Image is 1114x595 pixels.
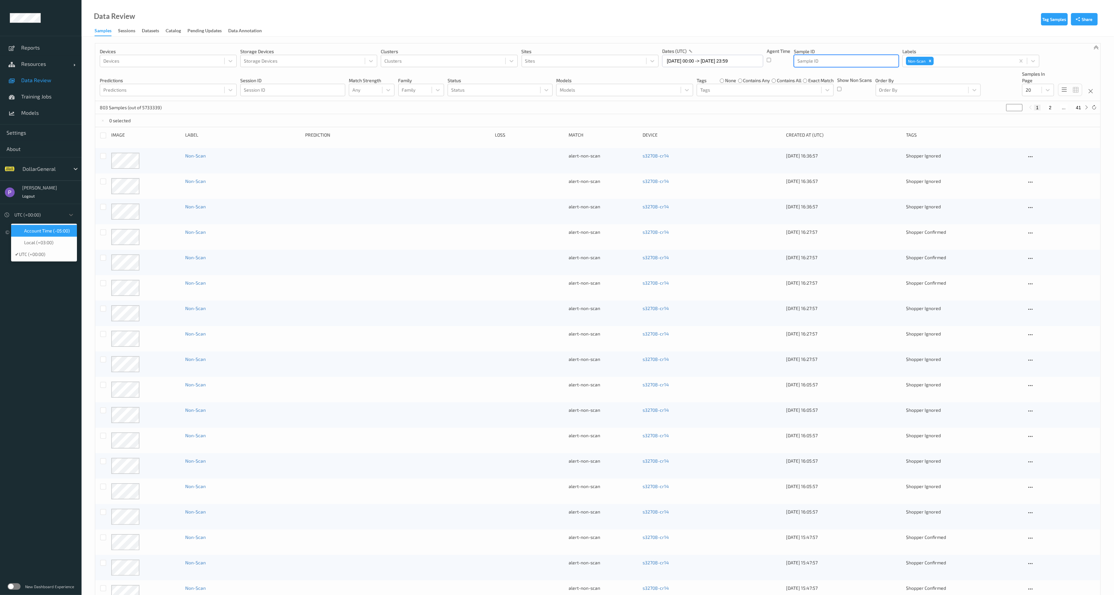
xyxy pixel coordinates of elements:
div: alert-non-scan [569,331,638,337]
div: [DATE] 16:05:57 [786,381,902,388]
label: contains all [777,77,801,84]
label: none [725,77,736,84]
p: labels [902,48,1039,55]
div: alert-non-scan [569,483,638,490]
p: Models [556,77,693,84]
span: Shopper Ignored [906,153,941,158]
p: Match Strength [349,77,394,84]
span: Shopper Ignored [906,356,941,362]
div: alert-non-scan [569,458,638,464]
label: contains any [743,77,770,84]
a: Non-Scan [185,331,206,336]
a: Non-Scan [185,382,206,387]
a: Non-Scan [185,356,206,362]
button: 1 [1034,105,1041,111]
div: Data Review [94,13,135,20]
a: Non-Scan [185,255,206,260]
div: alert-non-scan [569,534,638,541]
p: Show Non Scans [837,77,872,83]
button: Tag Samples [1041,13,1068,25]
a: Datasets [142,26,166,36]
div: [DATE] 16:05:57 [786,458,902,464]
div: alert-non-scan [569,153,638,159]
div: [DATE] 15:47:57 [786,585,902,591]
a: Non-Scan [185,178,206,184]
span: Shopper Confirmed [906,255,946,260]
span: Shopper Ignored [906,509,941,514]
a: Non-Scan [185,229,206,235]
div: Loss [495,132,564,139]
div: alert-non-scan [569,407,638,413]
div: [DATE] 16:27:57 [786,254,902,261]
span: Shopper Ignored [906,407,941,413]
p: Samples In Page [1022,71,1054,84]
div: image [111,132,181,139]
a: Non-Scan [185,534,206,540]
a: s32708-cr14 [643,483,669,489]
p: Session ID [240,77,345,84]
a: s32708-cr14 [643,534,669,540]
p: 0 selected [110,117,131,124]
a: Non-Scan [185,509,206,514]
div: Match [569,132,638,139]
button: ... [1060,105,1068,111]
div: Label [185,132,301,139]
div: alert-non-scan [569,254,638,261]
p: Storage Devices [240,48,377,55]
a: s32708-cr14 [643,407,669,413]
span: Shopper Ignored [906,178,941,184]
a: s32708-cr14 [643,229,669,235]
a: Samples [95,26,118,36]
span: Shopper Ignored [906,483,941,489]
a: Data Annotation [228,26,268,36]
a: Non-Scan [185,305,206,311]
div: [DATE] 16:27:57 [786,331,902,337]
a: s32708-cr14 [643,331,669,336]
div: Prediction [305,132,490,139]
a: s32708-cr14 [643,280,669,286]
div: alert-non-scan [569,280,638,286]
div: Remove Non-Scan [927,57,934,65]
div: Catalog [166,27,181,36]
div: [DATE] 16:05:57 [786,509,902,515]
p: Devices [100,48,237,55]
a: Non-Scan [185,280,206,286]
div: Tags [906,132,1022,139]
div: alert-non-scan [569,178,638,185]
a: Non-Scan [185,204,206,209]
a: s32708-cr14 [643,356,669,362]
div: [DATE] 16:36:57 [786,153,902,159]
p: 803 Samples (out of 5733339) [100,104,162,111]
div: [DATE] 16:05:57 [786,483,902,490]
p: Agent Time [767,48,790,54]
div: alert-non-scan [569,356,638,363]
a: s32708-cr14 [643,178,669,184]
div: alert-non-scan [569,229,638,235]
a: Non-Scan [185,483,206,489]
a: s32708-cr14 [643,204,669,209]
p: Predictions [100,77,237,84]
a: s32708-cr14 [643,153,669,158]
div: alert-non-scan [569,381,638,388]
div: Datasets [142,27,159,36]
a: s32708-cr14 [643,433,669,438]
button: Share [1071,13,1098,25]
div: [DATE] 15:47:57 [786,534,902,541]
span: Shopper Confirmed [906,229,946,235]
a: s32708-cr14 [643,255,669,260]
p: Sites [522,48,659,55]
span: Shopper Confirmed [906,585,946,591]
div: Pending Updates [187,27,222,36]
div: Sessions [118,27,135,36]
a: s32708-cr14 [643,509,669,514]
a: Non-Scan [185,153,206,158]
label: exact match [808,77,834,84]
span: Shopper Ignored [906,433,941,438]
div: alert-non-scan [569,203,638,210]
a: Non-Scan [185,585,206,591]
span: Shopper Ignored [906,458,941,464]
span: Shopper Ignored [906,382,941,387]
a: s32708-cr14 [643,560,669,565]
span: Shopper Ignored [906,331,941,336]
div: [DATE] 16:36:57 [786,178,902,185]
